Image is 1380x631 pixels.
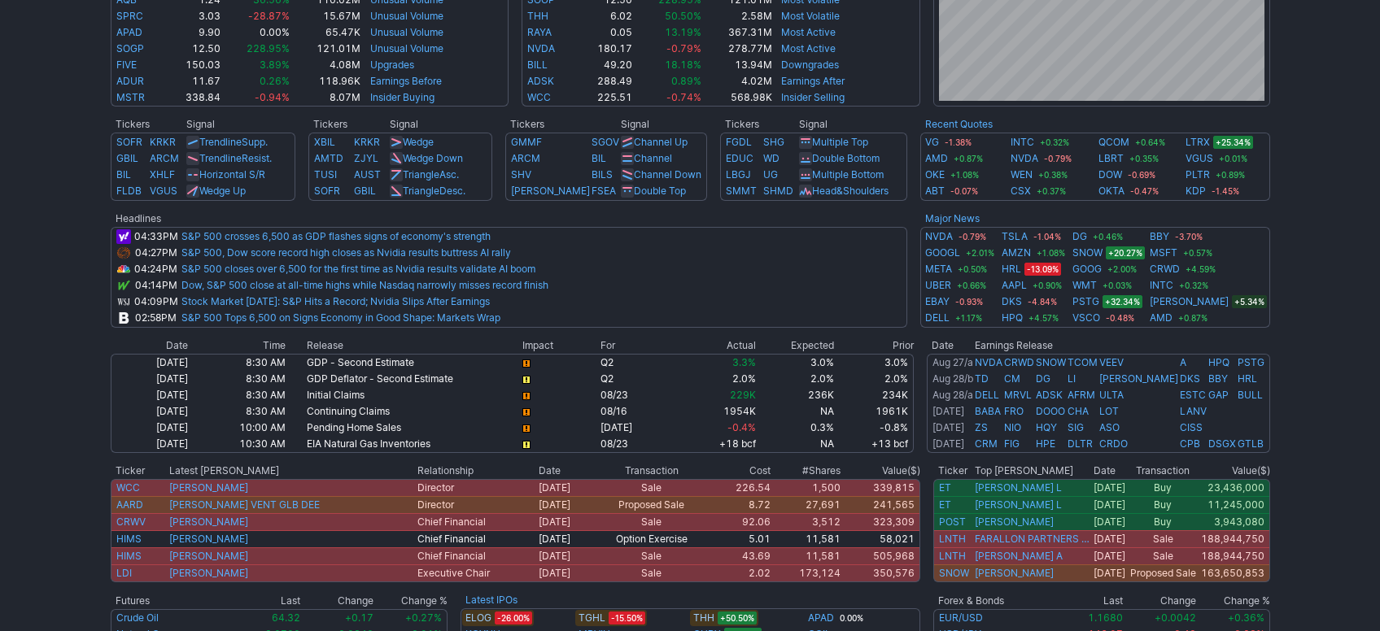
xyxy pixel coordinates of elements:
a: CRDO [1099,437,1128,450]
td: 278.77M [702,41,773,57]
td: 04:27PM [132,245,181,261]
a: [PERSON_NAME] [169,516,248,528]
td: 2.58M [702,8,773,24]
a: FSEA [592,185,616,197]
span: -28.87% [248,10,290,22]
a: Horizontal S/R [199,168,265,181]
a: AFRM [1068,389,1095,401]
a: Dow, S&P 500 close at all-time highs while Nasdaq narrowly misses record finish [181,279,548,291]
a: OKE [925,167,945,183]
a: Double Top [634,185,686,197]
a: RAYA [527,26,552,38]
a: CM [1004,372,1020,385]
th: Signal [620,116,707,133]
a: WMT [1072,277,1097,294]
a: BBY [1150,228,1169,245]
a: Most Active [781,42,836,54]
a: DKS [1180,372,1200,385]
a: Earnings Before [370,75,442,87]
a: HRL [1238,372,1257,385]
span: Trendline [199,152,242,164]
a: INTC [1011,134,1034,150]
span: +0.32% [1177,279,1211,292]
span: +4.59% [1183,263,1218,276]
span: 50.50% [665,10,701,22]
a: ET [939,498,951,511]
a: [PERSON_NAME] A [975,550,1063,563]
span: +1.17% [953,311,985,324]
a: DOOO [1036,405,1065,417]
span: +0.50% [955,263,989,276]
a: SIG [1068,421,1084,433]
a: LNTH [939,550,966,562]
td: 568.98K [702,89,773,107]
a: [PERSON_NAME] [169,533,248,545]
a: Wedge [403,136,434,148]
a: [PERSON_NAME] L [975,498,1062,511]
a: DELL [925,310,950,326]
a: LBGJ [726,168,751,181]
a: Aug 28/b [932,372,973,385]
a: LI [1068,372,1076,385]
a: ADUR [116,75,144,87]
a: Multiple Top [812,136,868,148]
a: Wedge Down [403,152,463,164]
a: CRM [975,437,998,450]
td: 3.03 [164,8,221,24]
td: 4.08M [290,57,361,73]
a: HRL [1002,261,1021,277]
a: Downgrades [781,59,839,71]
a: SGOV [592,136,619,148]
a: Most Active [781,26,836,38]
a: TSLA [1002,228,1028,245]
a: HPQ [1208,356,1229,368]
a: HPE [1036,437,1055,450]
a: MRVL [1004,389,1032,401]
a: S&P 500, Dow score record high closes as Nvidia results buttress AI rally [181,246,511,259]
a: Major News [925,212,980,224]
a: MSFT [1150,245,1177,261]
a: LOT [1099,405,1119,417]
a: EDUC [726,152,753,164]
span: -4.84% [1025,295,1059,308]
a: [PERSON_NAME] [1150,294,1229,310]
span: -0.79% [666,42,701,54]
span: -0.93% [953,295,985,308]
a: AAPL [1002,277,1027,294]
a: GOOG [1072,261,1102,277]
span: -0.47% [1128,185,1161,198]
span: 0.26% [260,75,290,87]
a: CSX [1011,183,1031,199]
td: 15.67M [290,8,361,24]
a: XHLF [150,168,175,181]
td: 04:14PM [132,277,181,294]
a: Latest IPOs [465,594,517,606]
a: LBRT [1098,150,1124,167]
a: ET [939,481,951,494]
a: ELOG [465,610,491,626]
a: LDI [116,567,132,579]
a: DELL [975,389,999,401]
span: -1.04% [1031,230,1063,243]
th: Tickers [505,116,620,133]
a: SNOW [939,567,969,579]
a: [DATE] [932,437,964,450]
a: [PERSON_NAME] [975,516,1054,529]
span: -0.79% [1042,152,1074,165]
a: CRWD [1004,356,1034,368]
a: THH [693,610,714,626]
a: EUR/USD [939,611,983,624]
a: BILS [592,168,613,181]
a: [PERSON_NAME] L [975,481,1062,494]
a: ESTC [1180,389,1206,401]
span: +0.01% [1216,152,1250,165]
td: 11.67 [164,73,221,89]
span: 0.89% [671,75,701,87]
a: FARALLON PARTNERS L L C/CA [975,533,1090,546]
a: FIG [1004,437,1020,450]
a: A [1180,356,1186,368]
a: Most Volatile [781,10,840,22]
span: +2.01% [963,246,997,259]
a: Crude Oil [116,611,159,624]
a: CPB [1180,437,1200,450]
